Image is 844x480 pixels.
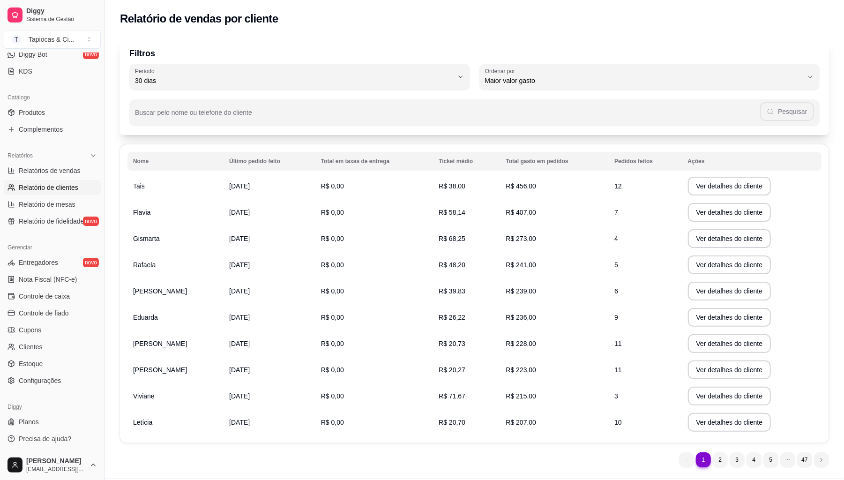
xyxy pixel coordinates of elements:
span: R$ 0,00 [321,366,344,374]
div: Gerenciar [4,240,101,255]
span: R$ 39,83 [439,287,465,295]
button: Ver detalhes do cliente [688,334,771,353]
span: [DATE] [229,419,250,426]
span: Viviane [133,392,155,400]
a: Estoque [4,356,101,371]
span: Cupons [19,325,41,335]
span: 4 [614,235,618,242]
li: pagination item 5 [763,452,778,467]
span: 10 [614,419,622,426]
span: R$ 58,14 [439,209,465,216]
span: R$ 0,00 [321,340,344,347]
span: [DATE] [229,366,250,374]
th: Total em taxas de entrega [315,152,433,171]
span: R$ 456,00 [506,182,537,190]
span: R$ 38,00 [439,182,465,190]
span: R$ 239,00 [506,287,537,295]
span: Relatórios de vendas [19,166,81,175]
button: [PERSON_NAME][EMAIL_ADDRESS][DOMAIN_NAME] [4,454,101,476]
li: pagination item 2 [713,452,728,467]
span: [PERSON_NAME] [133,287,187,295]
span: Clientes [19,342,43,352]
a: Relatório de fidelidadenovo [4,214,101,229]
button: Ver detalhes do cliente [688,282,771,300]
span: Maior valor gasto [485,76,803,85]
span: R$ 407,00 [506,209,537,216]
span: 30 dias [135,76,453,85]
span: Rafaela [133,261,156,269]
div: Tapiocas & Ci ... [29,35,74,44]
button: Ver detalhes do cliente [688,229,771,248]
a: Complementos [4,122,101,137]
span: R$ 0,00 [321,209,344,216]
a: DiggySistema de Gestão [4,4,101,26]
span: [DATE] [229,392,250,400]
span: Diggy Bot [19,50,47,59]
label: Ordenar por [485,67,518,75]
button: Ver detalhes do cliente [688,203,771,222]
span: 11 [614,366,622,374]
span: 11 [614,340,622,347]
span: Gismarta [133,235,160,242]
span: R$ 228,00 [506,340,537,347]
span: Tais [133,182,145,190]
span: R$ 0,00 [321,235,344,242]
a: Precisa de ajuda? [4,431,101,446]
th: Ações [682,152,822,171]
span: R$ 241,00 [506,261,537,269]
a: Relatório de mesas [4,197,101,212]
button: Período30 dias [129,64,470,90]
li: next page button [814,452,829,467]
span: Configurações [19,376,61,385]
span: R$ 20,27 [439,366,465,374]
span: Flavia [133,209,150,216]
span: R$ 71,67 [439,392,465,400]
th: Total gasto em pedidos [500,152,609,171]
span: R$ 0,00 [321,314,344,321]
a: Relatórios de vendas [4,163,101,178]
a: Controle de caixa [4,289,101,304]
li: pagination item 4 [747,452,762,467]
span: R$ 0,00 [321,392,344,400]
a: KDS [4,64,101,79]
span: [DATE] [229,235,250,242]
span: Letícia [133,419,152,426]
span: R$ 207,00 [506,419,537,426]
span: Precisa de ajuda? [19,434,71,443]
span: R$ 0,00 [321,419,344,426]
a: Produtos [4,105,101,120]
span: R$ 0,00 [321,182,344,190]
span: R$ 236,00 [506,314,537,321]
span: [DATE] [229,287,250,295]
span: R$ 26,22 [439,314,465,321]
span: R$ 48,20 [439,261,465,269]
span: R$ 215,00 [506,392,537,400]
h2: Relatório de vendas por cliente [120,11,278,26]
span: [DATE] [229,314,250,321]
a: Entregadoresnovo [4,255,101,270]
span: [DATE] [229,182,250,190]
span: [PERSON_NAME] [133,366,187,374]
li: pagination item 3 [730,452,745,467]
label: Período [135,67,157,75]
input: Buscar pelo nome ou telefone do cliente [135,112,760,121]
div: Catálogo [4,90,101,105]
button: Ordenar porMaior valor gasto [479,64,820,90]
span: Diggy [26,7,97,15]
th: Nome [127,152,224,171]
span: R$ 0,00 [321,287,344,295]
li: dots element [780,452,795,467]
button: Ver detalhes do cliente [688,308,771,327]
button: Ver detalhes do cliente [688,413,771,432]
a: Planos [4,414,101,429]
button: Ver detalhes do cliente [688,177,771,195]
a: Nota Fiscal (NFC-e) [4,272,101,287]
span: Relatório de mesas [19,200,75,209]
span: [DATE] [229,261,250,269]
span: R$ 273,00 [506,235,537,242]
span: [EMAIL_ADDRESS][DOMAIN_NAME] [26,465,86,473]
span: Entregadores [19,258,58,267]
p: Filtros [129,47,820,60]
a: Cupons [4,322,101,337]
span: [DATE] [229,209,250,216]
